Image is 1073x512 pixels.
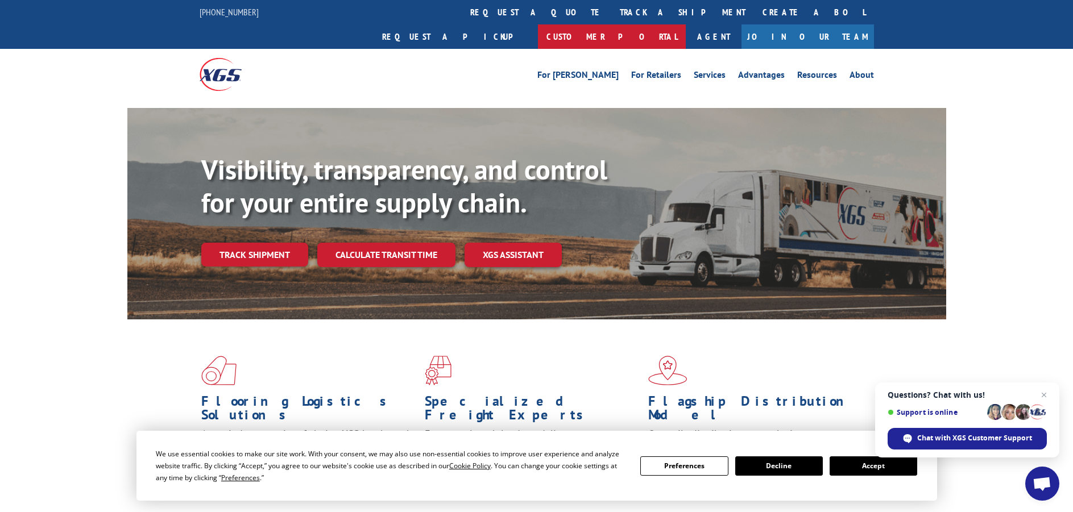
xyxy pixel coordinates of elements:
span: Questions? Chat with us! [888,390,1047,399]
span: Support is online [888,408,983,417]
a: Track shipment [201,243,308,267]
a: Agent [686,24,741,49]
div: Open chat [1025,467,1059,501]
a: About [850,70,874,83]
div: Cookie Consent Prompt [136,431,937,501]
a: For Retailers [631,70,681,83]
h1: Specialized Freight Experts [425,394,640,427]
a: XGS ASSISTANT [465,243,562,267]
span: As an industry carrier of choice, XGS has brought innovation and dedication to flooring logistics... [201,427,416,468]
a: Join Our Team [741,24,874,49]
p: From overlength loads to delicate cargo, our experienced staff knows the best way to move your fr... [425,427,640,478]
span: Cookie Policy [449,461,491,471]
span: Our agile distribution network gives you nationwide inventory management on demand. [648,427,857,454]
a: Calculate transit time [317,243,455,267]
h1: Flooring Logistics Solutions [201,394,416,427]
a: [PHONE_NUMBER] [200,6,259,18]
span: Chat with XGS Customer Support [917,433,1032,443]
a: Services [694,70,726,83]
b: Visibility, transparency, and control for your entire supply chain. [201,152,607,220]
img: xgs-icon-flagship-distribution-model-red [648,356,687,385]
button: Decline [735,456,823,476]
button: Accept [830,456,917,476]
img: xgs-icon-focused-on-flooring-red [425,356,451,385]
span: Close chat [1037,388,1051,402]
a: Request a pickup [374,24,538,49]
a: Advantages [738,70,785,83]
button: Preferences [640,456,728,476]
div: Chat with XGS Customer Support [888,428,1047,449]
div: We use essential cookies to make our site work. With your consent, we may also use non-essential ... [156,448,627,484]
h1: Flagship Distribution Model [648,394,863,427]
a: Resources [797,70,837,83]
img: xgs-icon-total-supply-chain-intelligence-red [201,356,237,385]
span: Preferences [221,473,260,482]
a: For [PERSON_NAME] [537,70,619,83]
a: Customer Portal [538,24,686,49]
